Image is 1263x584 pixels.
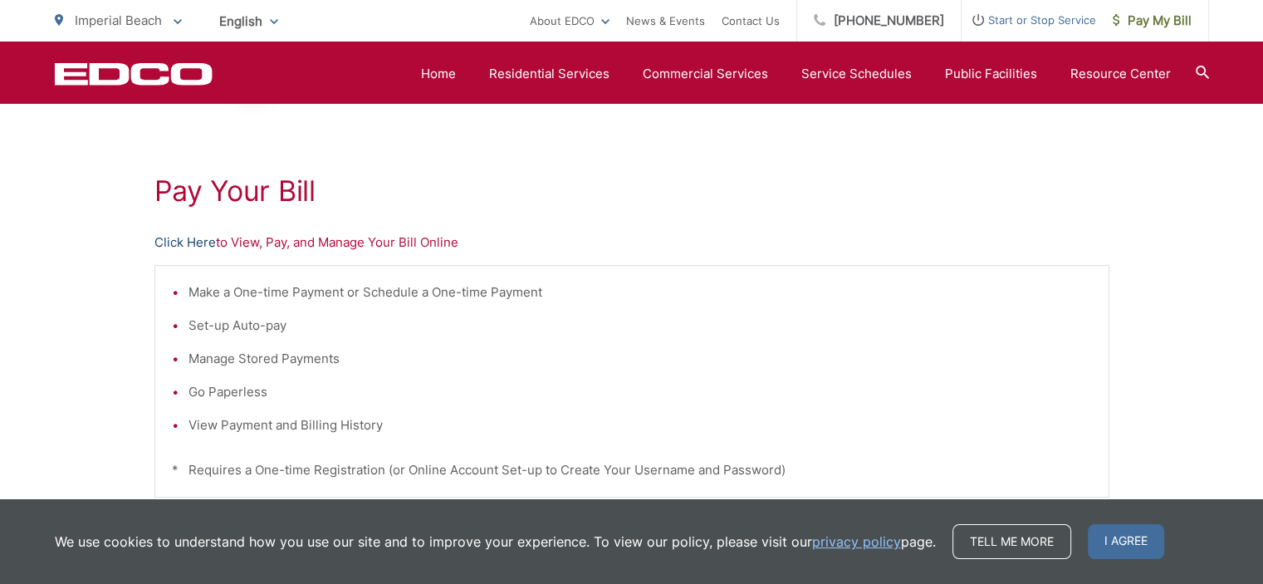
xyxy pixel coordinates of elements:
[55,62,213,86] a: EDCD logo. Return to the homepage.
[188,382,1092,402] li: Go Paperless
[154,174,1109,208] h1: Pay Your Bill
[1088,524,1164,559] span: I agree
[801,64,912,84] a: Service Schedules
[188,282,1092,302] li: Make a One-time Payment or Schedule a One-time Payment
[626,11,705,31] a: News & Events
[1070,64,1171,84] a: Resource Center
[75,12,162,28] span: Imperial Beach
[421,64,456,84] a: Home
[188,415,1092,435] li: View Payment and Billing History
[945,64,1037,84] a: Public Facilities
[489,64,609,84] a: Residential Services
[812,532,901,552] a: privacy policy
[172,460,1092,480] p: * Requires a One-time Registration (or Online Account Set-up to Create Your Username and Password)
[55,532,936,552] p: We use cookies to understand how you use our site and to improve your experience. To view our pol...
[188,316,1092,336] li: Set-up Auto-pay
[188,349,1092,369] li: Manage Stored Payments
[154,233,216,253] a: Click Here
[1113,11,1192,31] span: Pay My Bill
[207,7,291,36] span: English
[722,11,780,31] a: Contact Us
[952,524,1071,559] a: Tell me more
[643,64,768,84] a: Commercial Services
[154,233,1109,253] p: to View, Pay, and Manage Your Bill Online
[530,11,609,31] a: About EDCO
